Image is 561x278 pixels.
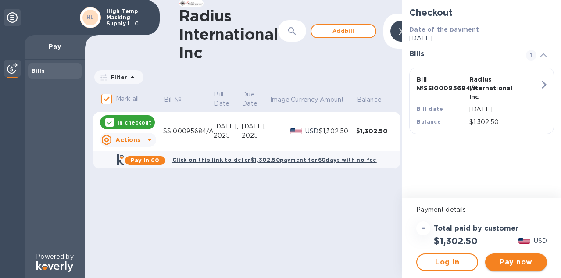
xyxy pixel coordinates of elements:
[242,90,269,108] span: Due Date
[416,253,478,271] button: Log in
[86,14,94,21] b: HL
[416,205,547,214] p: Payment details
[214,90,241,108] span: Bill Date
[409,68,554,134] button: Bill №SSI00095684/ARadius International IncBill date[DATE]Balance$1,302.50
[311,24,376,38] button: Addbill
[242,131,270,140] div: 2025
[32,42,78,51] p: Pay
[485,253,547,271] button: Pay now
[357,95,382,104] p: Balance
[270,95,289,104] p: Image
[409,34,554,43] p: [DATE]
[356,127,393,135] div: $1,302.50
[409,26,479,33] b: Date of the payment
[417,118,441,125] b: Balance
[417,106,443,112] b: Bill date
[164,95,182,104] p: Bill №
[107,8,150,27] p: High Temp Masking Supply LLC
[116,94,139,103] p: Mark all
[320,95,344,104] p: Amount
[107,74,127,81] p: Filter
[172,157,377,163] b: Click on this link to defer $1,302.50 payment for 60 days with no fee
[164,95,193,104] span: Bill №
[526,50,536,61] span: 1
[492,257,540,267] span: Pay now
[214,90,229,108] p: Bill Date
[318,26,368,36] span: Add bill
[290,128,302,134] img: USD
[417,75,466,93] p: Bill № SSI00095684/A
[291,95,318,104] p: Currency
[469,75,518,101] p: Radius International Inc
[179,7,278,62] h1: Radius International Inc
[409,7,554,18] h2: Checkout
[534,236,547,246] p: USD
[469,118,540,127] p: $1,302.50
[469,105,540,114] p: [DATE]
[242,90,257,108] p: Due Date
[163,127,214,136] div: SSI00095684/A
[319,127,356,136] div: $1,302.50
[242,122,270,131] div: [DATE],
[357,95,393,104] span: Balance
[434,225,518,233] h3: Total paid by customer
[118,119,151,126] p: In checkout
[36,261,73,272] img: Logo
[518,238,530,244] img: USD
[409,50,515,58] h3: Bills
[214,131,242,140] div: 2025
[320,95,356,104] span: Amount
[214,122,242,131] div: [DATE],
[115,136,140,143] u: Actions
[424,257,470,267] span: Log in
[32,68,45,74] b: Bills
[416,221,430,235] div: =
[36,252,73,261] p: Powered by
[131,157,159,164] b: Pay in 60
[305,127,319,136] p: USD
[434,235,477,246] h2: $1,302.50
